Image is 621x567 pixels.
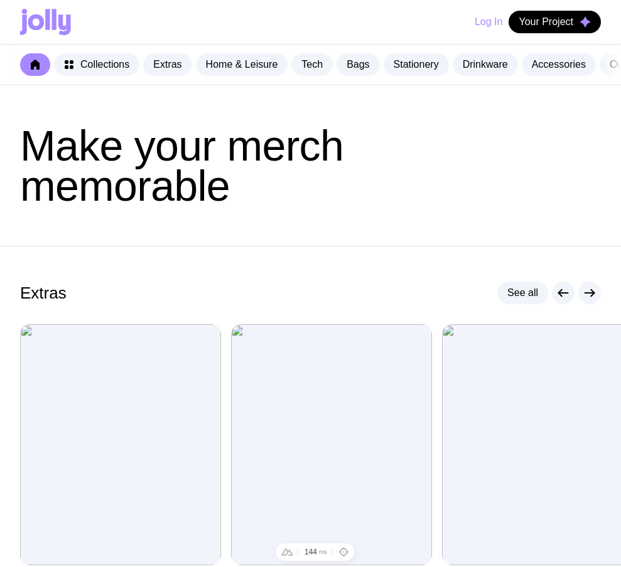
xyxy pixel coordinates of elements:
a: Stationery [384,53,449,76]
a: Accessories [522,53,596,76]
a: Extras [143,53,192,76]
button: Your Project [509,11,601,33]
button: Log In [475,11,502,33]
a: Collections [54,53,139,76]
a: See all [497,282,548,304]
a: Bags [337,53,379,76]
h2: Extras [20,283,67,302]
span: Your Project [519,16,573,28]
a: Drinkware [453,53,518,76]
span: Collections [80,58,129,71]
a: Home & Leisure [196,53,288,76]
a: Tech [291,53,333,76]
span: Make your merch memorable [20,122,343,209]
